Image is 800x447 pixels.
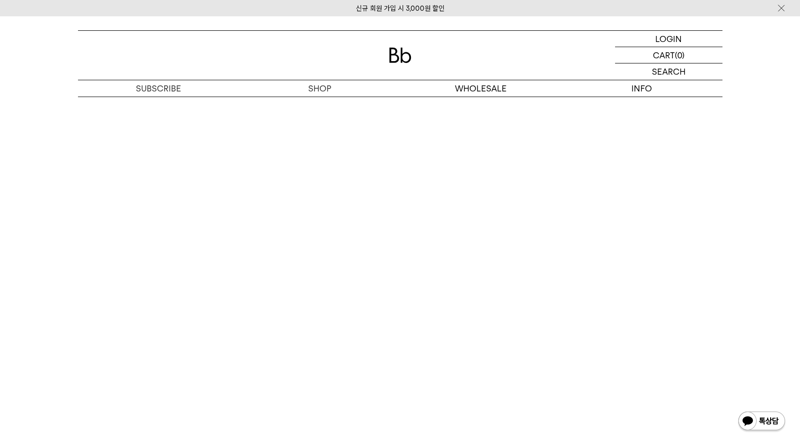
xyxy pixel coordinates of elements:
p: INFO [561,80,722,97]
a: SUBSCRIBE [78,80,239,97]
p: SEARCH [652,63,686,80]
p: (0) [675,47,685,63]
a: LOGIN [615,31,722,47]
a: CART (0) [615,47,722,63]
img: 카카오톡 채널 1:1 채팅 버튼 [737,411,786,433]
a: SHOP [239,80,400,97]
img: 로고 [389,48,411,63]
p: CART [653,47,675,63]
p: LOGIN [655,31,682,47]
p: WHOLESALE [400,80,561,97]
a: 신규 회원 가입 시 3,000원 할인 [356,4,445,13]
